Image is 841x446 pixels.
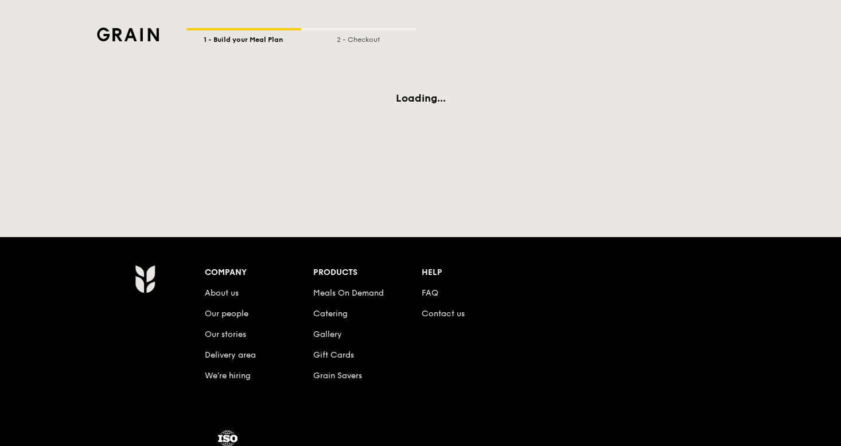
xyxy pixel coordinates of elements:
[97,28,159,41] img: Grain
[313,329,342,339] a: Gallery
[422,309,465,319] a: Contact us
[313,288,384,298] a: Meals On Demand
[301,30,416,44] div: 2 - Checkout
[186,30,301,44] div: 1 - Build your Meal Plan
[313,265,422,281] div: Products
[313,309,348,319] a: Catering
[313,371,362,381] a: Grain Savers
[205,309,248,319] a: Our people
[205,350,256,360] a: Delivery area
[205,329,246,339] a: Our stories
[135,265,155,293] img: Grain
[205,371,251,381] a: We’re hiring
[422,265,530,281] div: Help
[205,265,313,281] div: Company
[205,288,239,298] a: About us
[422,288,438,298] a: FAQ
[313,350,354,360] a: Gift Cards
